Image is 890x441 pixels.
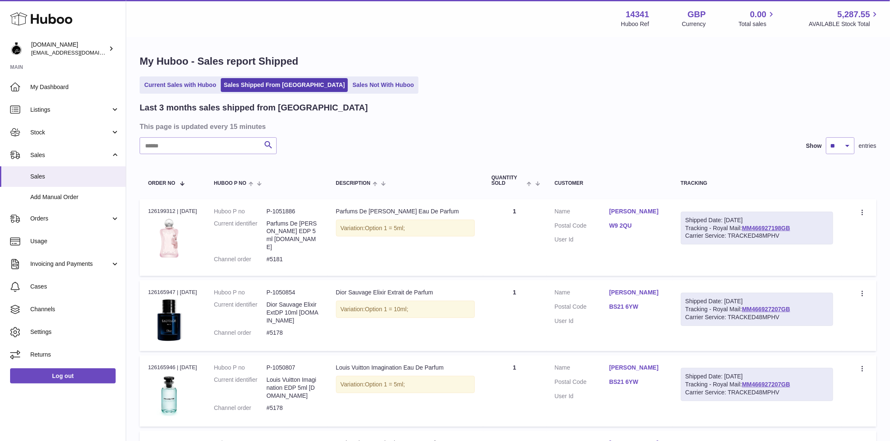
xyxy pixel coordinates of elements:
dt: Huboo P no [214,207,267,215]
span: Channels [30,305,119,313]
img: ParfumsDeMarlyDelinaEauDeParfum.webp [148,218,190,260]
a: MM466927198GB [742,225,790,231]
span: 5,287.55 [837,9,870,20]
a: Sales Shipped From [GEOGRAPHIC_DATA] [221,78,348,92]
span: AVAILABLE Stock Total [809,20,880,28]
span: Option 1 = 5ml; [365,381,405,388]
div: 126165947 | [DATE] [148,289,197,296]
a: W9 2QU [609,222,664,230]
div: Tracking - Royal Mail: [681,212,834,245]
a: MM466927207GB [742,381,790,388]
dt: Postal Code [555,303,609,313]
h2: Last 3 months sales shipped from [GEOGRAPHIC_DATA] [140,102,368,113]
strong: 14341 [626,9,649,20]
div: Tracking [681,181,834,186]
dd: P-1050807 [267,364,319,372]
span: Sales [30,151,111,159]
dt: Postal Code [555,378,609,388]
a: Log out [10,368,116,383]
dt: User Id [555,317,609,325]
span: Option 1 = 10ml; [365,306,408,312]
a: [PERSON_NAME] [609,289,664,297]
div: Tracking - Royal Mail: [681,368,834,401]
dd: Parfums De [PERSON_NAME] EDP 5ml [DOMAIN_NAME] [267,220,319,252]
span: entries [859,142,877,150]
a: BS21 6YW [609,378,664,386]
span: Stock [30,129,111,136]
div: 126165946 | [DATE] [148,364,197,371]
dt: Current identifier [214,220,267,252]
span: Option 1 = 5ml; [365,225,405,231]
dd: P-1051886 [267,207,319,215]
div: Huboo Ref [621,20,649,28]
strong: GBP [688,9,706,20]
div: [DOMAIN_NAME] [31,41,107,57]
td: 1 [483,355,546,426]
h3: This page is updated every 15 minutes [140,122,874,131]
div: Tracking - Royal Mail: [681,293,834,326]
div: Customer [555,181,664,186]
dd: #5178 [267,329,319,337]
span: Returns [30,351,119,359]
div: Shipped Date: [DATE] [686,373,829,381]
a: BS21 6YW [609,303,664,311]
span: [EMAIL_ADDRESS][DOMAIN_NAME] [31,49,124,56]
div: Dior Sauvage Elixir Extrait de Parfum [336,289,475,297]
span: Add Manual Order [30,193,119,201]
a: [PERSON_NAME] [609,207,664,215]
div: Louis Vuitton Imagination Eau De Parfum [336,364,475,372]
span: Order No [148,181,175,186]
div: Carrier Service: TRACKED48MPHV [686,232,829,240]
a: 0.00 Total sales [739,9,776,28]
div: Variation: [336,301,475,318]
span: Invoicing and Payments [30,260,111,268]
h1: My Huboo - Sales report Shipped [140,55,877,68]
span: Orders [30,215,111,223]
dt: Channel order [214,255,267,263]
dt: Name [555,289,609,299]
dt: Channel order [214,404,267,412]
a: MM466927207GB [742,306,790,312]
img: dior_elixir_1800x1800_98ec8af1-b380-47db-8fc7-6364c6dc533d.webp [148,299,190,341]
span: Listings [30,106,111,114]
td: 1 [483,199,546,276]
dd: Dior Sauvage Elixir ExtDP 10ml [DOMAIN_NAME] [267,301,319,325]
dt: Current identifier [214,376,267,400]
span: Quantity Sold [492,175,525,186]
span: Total sales [739,20,776,28]
dt: Huboo P no [214,364,267,372]
span: Sales [30,173,119,181]
div: Variation: [336,376,475,393]
span: Settings [30,328,119,336]
a: Current Sales with Huboo [141,78,219,92]
td: 1 [483,280,546,351]
img: LV-imagination-1.jpg [148,374,190,416]
div: Shipped Date: [DATE] [686,297,829,305]
dd: Louis Vuitton Imagination EDP 5ml [DOMAIN_NAME] [267,376,319,400]
span: Usage [30,237,119,245]
span: Huboo P no [214,181,246,186]
dt: Name [555,207,609,218]
dd: #5181 [267,255,319,263]
a: [PERSON_NAME] [609,364,664,372]
dt: Huboo P no [214,289,267,297]
dt: User Id [555,236,609,244]
div: Currency [682,20,706,28]
div: Carrier Service: TRACKED48MPHV [686,388,829,396]
span: My Dashboard [30,83,119,91]
span: 0.00 [750,9,767,20]
dd: #5178 [267,404,319,412]
span: Description [336,181,371,186]
div: Carrier Service: TRACKED48MPHV [686,313,829,321]
a: 5,287.55 AVAILABLE Stock Total [809,9,880,28]
label: Show [806,142,822,150]
div: Variation: [336,220,475,237]
div: Parfums De [PERSON_NAME] Eau De Parfum [336,207,475,215]
dt: User Id [555,392,609,400]
div: 126199312 | [DATE] [148,207,197,215]
div: Shipped Date: [DATE] [686,216,829,224]
a: Sales Not With Huboo [350,78,417,92]
img: internalAdmin-14341@internal.huboo.com [10,42,23,55]
dt: Current identifier [214,301,267,325]
dt: Name [555,364,609,374]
